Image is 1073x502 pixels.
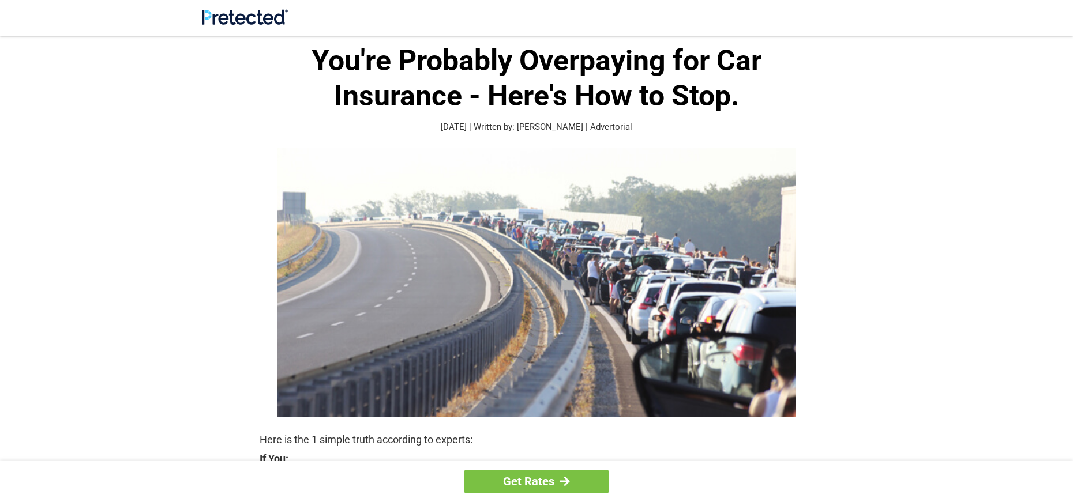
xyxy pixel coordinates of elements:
a: Get Rates [464,470,609,493]
img: Site Logo [202,9,288,25]
h1: You're Probably Overpaying for Car Insurance - Here's How to Stop. [260,43,813,114]
a: Site Logo [202,16,288,27]
p: [DATE] | Written by: [PERSON_NAME] | Advertorial [260,120,813,134]
strong: If You: [260,454,813,464]
p: Here is the 1 simple truth according to experts: [260,432,813,448]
